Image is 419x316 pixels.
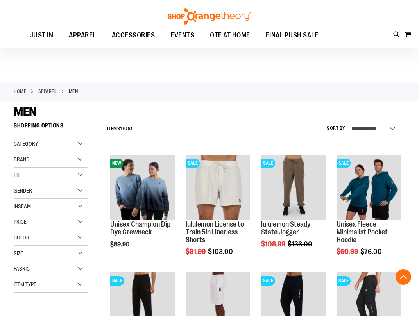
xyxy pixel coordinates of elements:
span: ACCESSORIES [112,27,155,44]
span: APPAREL [69,27,96,44]
span: Fit [14,172,20,178]
a: FINAL PUSH SALE [258,27,326,45]
a: APPAREL [38,88,57,95]
img: lululemon License to Train 5in Linerless Shorts [186,155,251,220]
span: $103.00 [208,248,234,255]
span: SALE [261,276,275,286]
a: JUST IN [22,27,61,45]
a: lululemon License to Train 5in Linerless Shorts [186,220,244,244]
span: Price [14,219,27,225]
img: Shop Orangetheory [167,8,252,25]
strong: Shopping Options [14,119,88,136]
span: Gender [14,187,32,194]
span: Brand [14,156,29,162]
span: Color [14,234,29,241]
span: EVENTS [170,27,194,44]
a: Unisex Fleece Minimalist Pocket Hoodie [337,220,388,244]
img: lululemon Steady State Jogger [261,155,326,220]
span: Inseam [14,203,31,209]
span: MEN [14,105,36,118]
a: lululemon Steady State JoggerSALE [261,155,326,221]
strong: MEN [69,88,78,95]
span: 81 [128,126,133,131]
span: JUST IN [30,27,54,44]
img: Unisex Champion Dip Dye Crewneck [110,155,175,220]
span: SALE [110,276,124,286]
span: $136.00 [288,240,313,248]
span: NEW [110,159,123,168]
span: $60.99 [337,248,359,255]
span: Fabric [14,266,30,272]
span: FINAL PUSH SALE [266,27,319,44]
label: Sort By [327,125,346,132]
a: OTF AT HOME [202,27,258,45]
div: product [106,151,179,268]
span: $76.00 [360,248,383,255]
span: $89.90 [110,241,131,248]
span: Category [14,141,38,147]
a: Unisex Fleece Minimalist Pocket HoodieSALE [337,155,401,221]
h2: Items to [107,123,133,135]
a: ACCESSORIES [104,27,163,45]
span: $108.99 [261,240,286,248]
span: SALE [337,159,351,168]
a: APPAREL [61,27,104,44]
button: Back To Top [396,269,411,285]
a: Home [14,88,26,95]
span: 1 [120,126,122,131]
img: Unisex Fleece Minimalist Pocket Hoodie [337,155,401,220]
a: EVENTS [163,27,202,45]
a: lululemon License to Train 5in Linerless ShortsSALE [186,155,251,221]
a: lululemon Steady State Jogger [261,220,310,236]
div: product [257,151,330,268]
a: Unisex Champion Dip Dye CrewneckNEW [110,155,175,221]
span: $81.99 [186,248,207,255]
span: Item Type [14,281,36,287]
div: product [333,151,405,275]
a: Unisex Champion Dip Dye Crewneck [110,220,170,236]
div: product [182,151,254,275]
span: SALE [186,159,200,168]
span: SALE [337,276,351,286]
span: Size [14,250,23,256]
span: OTF AT HOME [210,27,250,44]
span: SALE [261,159,275,168]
